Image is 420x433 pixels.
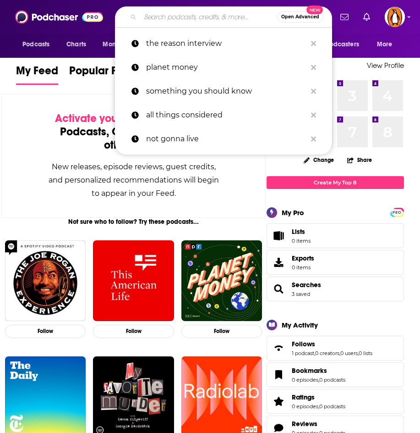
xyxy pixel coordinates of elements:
a: Searches [270,283,288,295]
a: Lists [267,223,404,248]
span: , [339,350,340,356]
a: the reason interview [115,32,332,56]
a: Bookmarks [270,368,288,381]
span: Bookmarks [267,362,404,387]
span: Ratings [267,389,404,414]
p: not gonna live [146,127,306,151]
span: New [306,6,323,14]
span: Bookmarks [292,366,327,375]
img: The Joe Rogan Experience [5,240,86,321]
span: Reviews [292,420,317,428]
span: Logged in as penguin_portfolio [385,7,405,27]
div: My Pro [282,208,304,217]
span: PRO [392,209,403,216]
button: Open AdvancedNew [277,11,323,22]
button: Follow [93,325,174,338]
a: Ratings [270,395,288,408]
a: not gonna live [115,127,332,151]
a: Bookmarks [292,366,345,375]
a: 1 podcast [292,350,314,356]
span: More [377,38,393,51]
span: Charts [66,38,86,51]
span: Lists [292,228,311,236]
span: Lists [270,229,288,242]
p: the reason interview [146,32,306,56]
span: For Podcasters [315,38,359,51]
a: Follows [270,342,288,355]
a: 0 episodes [292,377,318,383]
a: PRO [392,208,403,215]
button: open menu [371,36,404,53]
div: New releases, episode reviews, guest credits, and personalized recommendations will begin to appe... [48,160,219,200]
a: something you should know [115,79,332,103]
button: Share [347,151,372,169]
a: 0 users [340,350,358,356]
span: , [318,403,319,410]
a: 0 podcasts [319,377,345,383]
button: Change [298,154,339,166]
a: Create My Top 8 [267,176,404,189]
img: User Profile [385,7,405,27]
a: Charts [60,36,92,53]
div: Search podcasts, credits, & more... [115,6,332,28]
span: Exports [292,254,314,262]
span: Monitoring [103,38,135,51]
button: Show profile menu [385,7,405,27]
button: open menu [96,36,147,53]
img: Podchaser - Follow, Share and Rate Podcasts [15,8,103,26]
button: Follow [181,325,262,338]
a: 0 creators [315,350,339,356]
span: Follows [292,340,315,348]
a: Reviews [292,420,345,428]
p: all things considered [146,103,306,127]
span: Follows [267,336,404,361]
span: Activate your Feed [55,111,149,125]
span: Open Advanced [281,15,319,19]
img: This American Life [93,240,174,321]
span: , [358,350,359,356]
a: all things considered [115,103,332,127]
a: Exports [267,250,404,275]
div: My Activity [282,321,318,329]
p: planet money [146,56,306,79]
a: Ratings [292,393,345,401]
button: Follow [5,325,86,338]
span: Podcasts [22,38,49,51]
button: open menu [309,36,372,53]
span: Lists [292,228,305,236]
span: 0 items [292,264,314,271]
input: Search podcasts, credits, & more... [140,10,277,24]
a: Popular Feed [69,64,136,85]
span: Popular Feed [69,64,136,83]
a: 0 lists [359,350,372,356]
a: Follows [292,340,372,348]
span: My Feed [16,64,58,83]
span: 0 items [292,238,311,244]
p: something you should know [146,79,306,103]
span: , [318,377,319,383]
a: View Profile [367,61,404,70]
a: 0 podcasts [319,403,345,410]
span: Exports [270,256,288,269]
span: Ratings [292,393,315,401]
div: by following Podcasts, Creators, Lists, and other Users! [48,112,219,152]
a: planet money [115,56,332,79]
span: Searches [267,277,404,301]
button: open menu [16,36,61,53]
a: Show notifications dropdown [337,9,352,25]
a: Show notifications dropdown [360,9,374,25]
a: 3 saved [292,291,310,297]
a: My Feed [16,64,58,85]
img: Planet Money [181,240,262,321]
div: Not sure who to follow? Try these podcasts... [1,218,266,226]
a: Searches [292,281,321,289]
a: 0 episodes [292,403,318,410]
